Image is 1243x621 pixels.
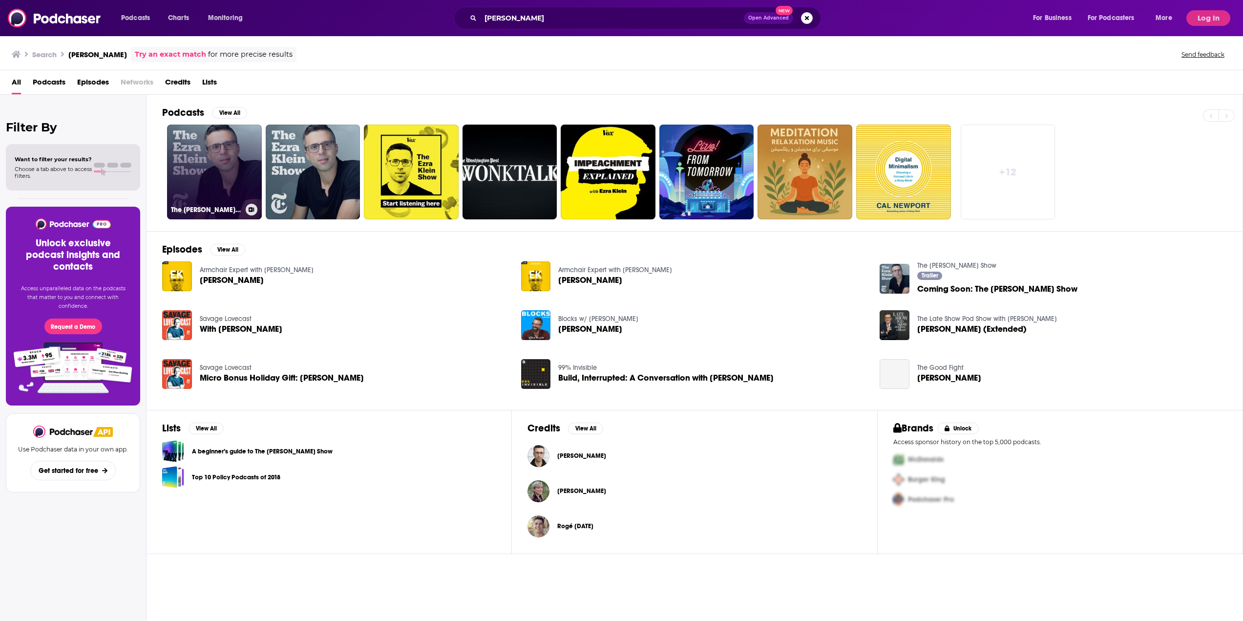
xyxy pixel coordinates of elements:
[33,426,94,438] img: Podchaser - Follow, Share and Rate Podcasts
[889,470,908,490] img: Second Pro Logo
[162,243,202,256] h2: Episodes
[18,446,128,453] p: Use Podchaser data in your own app.
[557,487,606,495] a: Claire Gordon
[557,452,606,460] a: Ezra Klein
[200,266,314,274] a: Armchair Expert with Dax Shepard
[917,325,1027,333] span: [PERSON_NAME] (Extended)
[202,74,217,94] span: Lists
[212,107,247,119] button: View All
[200,276,264,284] span: [PERSON_NAME]
[32,50,57,59] h3: Search
[162,422,224,434] a: ListsView All
[208,11,243,25] span: Monitoring
[748,16,789,21] span: Open Advanced
[77,74,109,94] span: Episodes
[922,273,938,278] span: Trailer
[880,359,909,389] a: Ezra Klein
[30,461,116,480] button: Get started for free
[527,475,861,507] button: Claire GordonClaire Gordon
[889,450,908,470] img: First Pro Logo
[210,244,245,256] button: View All
[893,438,1227,446] p: Access sponsor history on the top 5,000 podcasts.
[527,445,549,467] img: Ezra Klein
[557,522,593,530] span: Rogé [DATE]
[8,9,102,27] img: Podchaser - Follow, Share and Rate Podcasts
[463,7,830,29] div: Search podcasts, credits, & more...
[162,440,184,462] a: A beginner’s guide to The Ezra Klein Show
[908,455,944,464] span: McDonalds
[1156,11,1172,25] span: More
[171,206,242,214] h3: The [PERSON_NAME] Show
[162,243,245,256] a: EpisodesView All
[1033,11,1072,25] span: For Business
[165,74,190,94] a: Credits
[192,472,280,483] a: Top 10 Policy Podcasts of 2018
[917,261,996,270] a: The Ezra Klein Show
[162,422,181,434] h2: Lists
[1149,10,1184,26] button: open menu
[521,261,551,291] a: Ezra Klein
[558,325,622,333] span: [PERSON_NAME]
[200,325,282,333] a: With Ezra Klein
[121,11,150,25] span: Podcasts
[162,261,192,291] img: Ezra Klein
[557,487,606,495] span: [PERSON_NAME]
[162,107,204,119] h2: Podcasts
[93,427,113,437] img: Podchaser API banner
[557,452,606,460] span: [PERSON_NAME]
[162,466,184,488] a: Top 10 Policy Podcasts of 2018
[208,49,293,60] span: for more precise results
[744,12,793,24] button: Open AdvancedNew
[917,374,981,382] a: Ezra Klein
[917,374,981,382] span: [PERSON_NAME]
[162,107,247,119] a: PodcastsView All
[162,310,192,340] img: With Ezra Klein
[192,446,333,457] a: A beginner’s guide to The [PERSON_NAME] Show
[889,490,908,510] img: Third Pro Logo
[10,342,136,394] img: Pro Features
[200,315,252,323] a: Savage Lovecast
[908,495,954,504] span: Podchaser Pro
[880,310,909,340] img: Ezra Klein (Extended)
[527,515,549,537] img: Rogé Karma
[558,374,774,382] a: Build, Interrupted: A Conversation with Ezra Klein
[200,276,264,284] a: Ezra Klein
[168,11,189,25] span: Charts
[558,315,638,323] a: Blocks w/ Neal Brennan
[6,120,140,134] h2: Filter By
[12,74,21,94] a: All
[39,467,98,475] span: Get started for free
[135,49,206,60] a: Try an exact match
[558,276,622,284] span: [PERSON_NAME]
[917,285,1077,293] a: Coming Soon: The Ezra Klein Show
[893,422,934,434] h2: Brands
[908,475,945,484] span: Burger King
[35,218,111,230] img: Podchaser - Follow, Share and Rate Podcasts
[558,276,622,284] a: Ezra Klein
[1186,10,1230,26] button: Log In
[521,310,551,340] img: Ezra Klein
[44,319,102,334] button: Request a Demo
[527,480,549,502] img: Claire Gordon
[1088,11,1135,25] span: For Podcasters
[527,422,603,434] a: CreditsView All
[557,522,593,530] a: Rogé Karma
[1179,50,1227,59] button: Send feedback
[15,156,92,163] span: Want to filter your results?
[880,264,909,294] a: Coming Soon: The Ezra Klein Show
[917,285,1077,293] span: Coming Soon: The [PERSON_NAME] Show
[521,359,551,389] img: Build, Interrupted: A Conversation with Ezra Klein
[33,74,65,94] a: Podcasts
[18,284,128,311] p: Access unparalleled data on the podcasts that matter to you and connect with confidence.
[162,10,195,26] a: Charts
[917,364,964,372] a: The Good Fight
